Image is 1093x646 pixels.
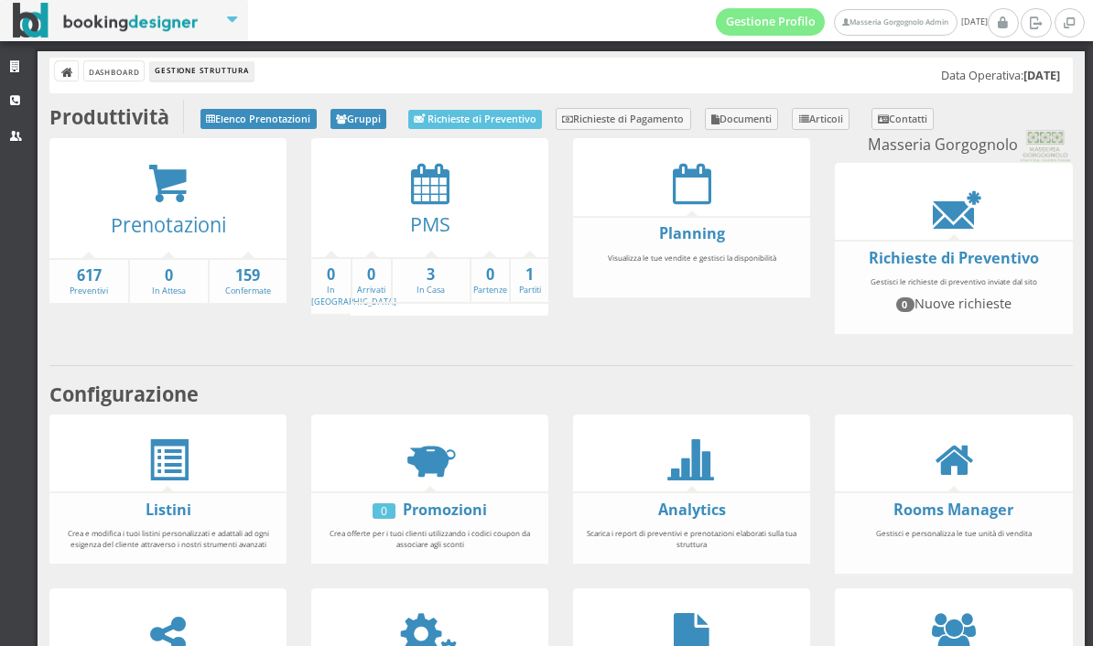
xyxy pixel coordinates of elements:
div: Visualizza le tue vendite e gestisci la disponibilità [573,244,810,293]
b: Configurazione [49,381,199,407]
a: Gestione Profilo [716,8,826,36]
a: Planning [659,223,725,243]
a: Prenotazioni [111,211,226,238]
a: Richieste di Preventivo [408,110,542,129]
strong: 159 [210,265,287,286]
a: Listini [146,500,191,520]
div: Scarica i report di preventivi e prenotazioni elaborati sulla tua struttura [573,520,810,557]
span: [DATE] [716,8,988,36]
div: Gestisci e personalizza le tue unità di vendita [835,520,1072,568]
a: 0In [GEOGRAPHIC_DATA] [311,264,396,307]
h5: Data Operativa: [941,69,1060,82]
div: Crea e modifica i tuoi listini personalizzati e adattali ad ogni esigenza del cliente attraverso ... [49,520,287,557]
a: Articoli [792,108,850,130]
a: Masseria Gorgognolo Admin [834,9,957,36]
strong: 0 [311,264,351,285]
a: Gruppi [330,109,387,129]
a: Promozioni [403,500,487,520]
h4: Nuove richieste [843,296,1064,312]
div: 0 [373,503,395,519]
img: BookingDesigner.com [13,3,199,38]
a: Documenti [705,108,779,130]
strong: 0 [471,264,509,285]
li: Gestione Struttura [150,61,253,81]
strong: 3 [393,264,470,285]
a: 159Confermate [210,265,287,297]
a: PMS [410,210,450,237]
a: Richieste di Preventivo [869,248,1039,268]
a: 3In Casa [393,264,470,296]
img: 0603869b585f11eeb13b0a069e529790.png [1018,130,1072,163]
a: Richieste di Pagamento [556,108,691,130]
b: Produttività [49,103,169,130]
a: 0Partenze [471,264,509,296]
a: Elenco Prenotazioni [200,109,317,129]
small: Masseria Gorgognolo [868,130,1072,163]
strong: 617 [49,265,128,286]
div: Crea offerte per i tuoi clienti utilizzando i codici coupon da associare agli sconti [311,520,548,557]
a: Rooms Manager [893,500,1013,520]
a: 617Preventivi [49,265,128,297]
div: Gestisci le richieste di preventivo inviate dal sito [835,268,1072,328]
a: 0In Attesa [130,265,207,297]
a: Dashboard [84,61,144,81]
span: 0 [896,297,914,312]
a: 0Arrivati [352,264,390,296]
strong: 0 [352,264,390,285]
strong: 1 [511,264,548,285]
a: 1Partiti [511,264,548,296]
a: Analytics [658,500,726,520]
a: Contatti [871,108,935,130]
b: [DATE] [1023,68,1060,83]
strong: 0 [130,265,207,286]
